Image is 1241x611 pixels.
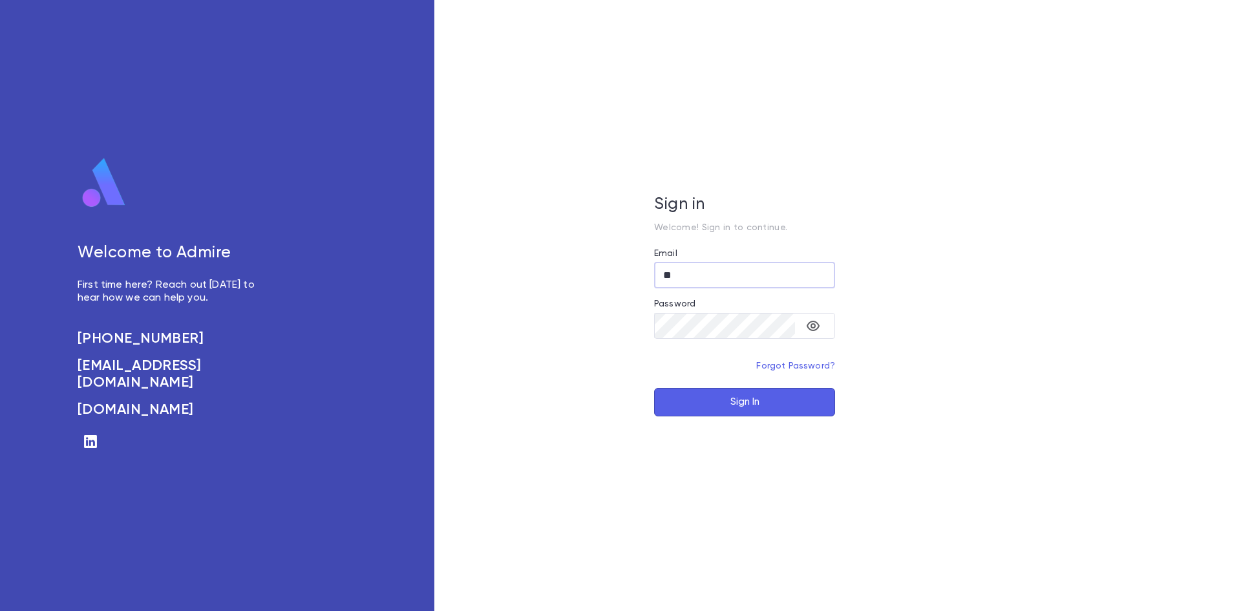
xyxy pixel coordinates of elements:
a: [PHONE_NUMBER] [78,330,269,347]
a: Forgot Password? [756,361,835,370]
p: Welcome! Sign in to continue. [654,222,835,233]
button: toggle password visibility [800,313,826,339]
a: [DOMAIN_NAME] [78,402,269,418]
label: Password [654,299,695,309]
img: logo [78,157,131,209]
button: Sign In [654,388,835,416]
p: First time here? Reach out [DATE] to hear how we can help you. [78,279,269,305]
h5: Welcome to Admire [78,244,269,263]
label: Email [654,248,677,259]
a: [EMAIL_ADDRESS][DOMAIN_NAME] [78,358,269,391]
h5: Sign in [654,195,835,215]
